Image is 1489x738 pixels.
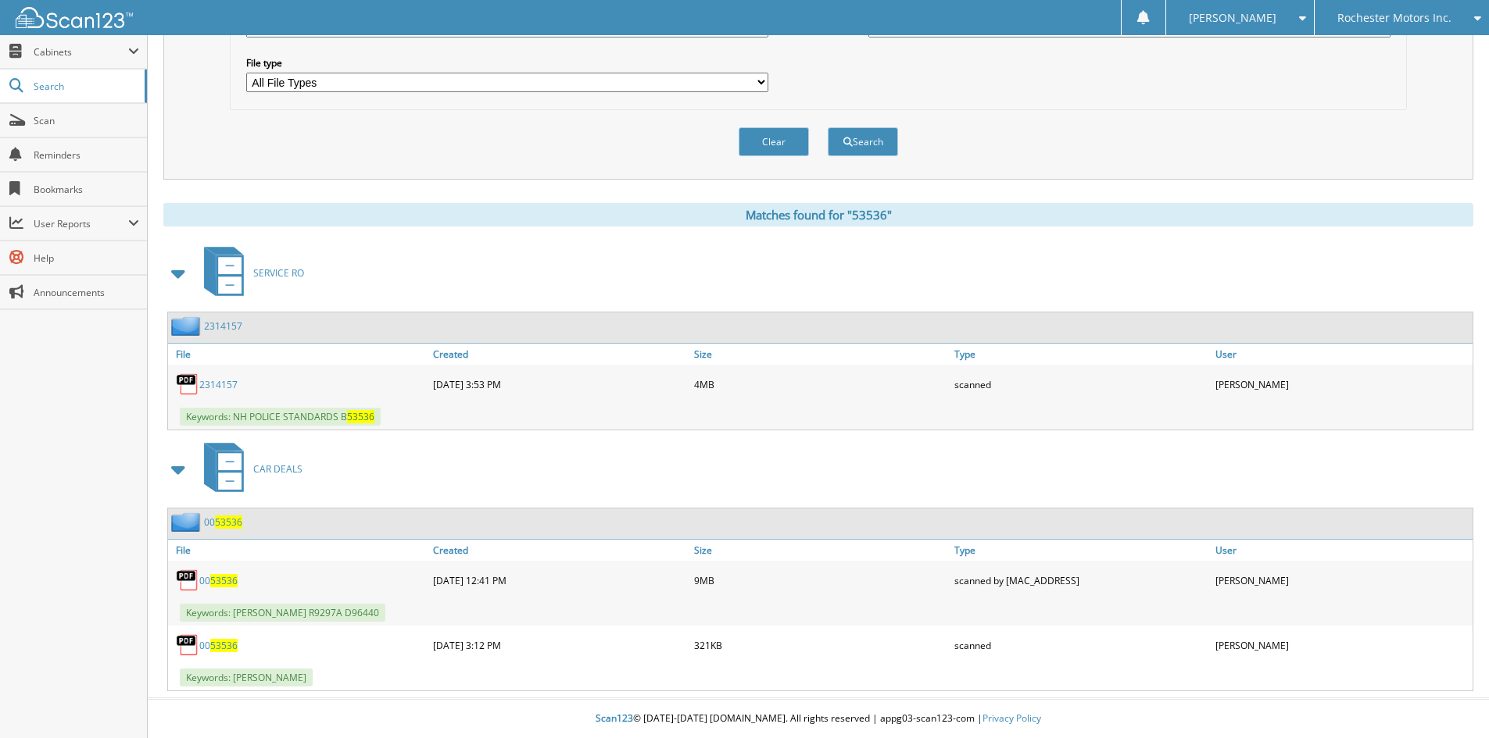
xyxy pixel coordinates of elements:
img: PDF.png [176,373,199,396]
span: Keywords: NH POLICE STANDARDS B [180,408,381,426]
a: User [1212,344,1473,365]
a: Created [429,344,690,365]
img: folder2.png [171,512,204,532]
button: Search [828,127,898,156]
img: PDF.png [176,633,199,657]
a: Created [429,540,690,561]
span: CAR DEALS [253,462,302,476]
a: File [168,540,429,561]
a: Type [950,540,1212,561]
div: [DATE] 3:12 PM [429,629,690,661]
a: 0053536 [199,574,238,587]
div: [DATE] 3:53 PM [429,369,690,400]
span: Keywords: [PERSON_NAME] R9297A D96440 [180,604,385,622]
span: 53536 [210,639,238,652]
div: scanned [950,629,1212,661]
a: User [1212,540,1473,561]
span: Reminders [34,148,139,162]
span: SERVICE RO [253,266,304,280]
img: PDF.png [176,569,199,592]
div: [PERSON_NAME] [1212,565,1473,596]
a: SERVICE RO [195,242,304,304]
div: scanned by [MAC_ADDRESS] [950,565,1212,596]
span: User Reports [34,217,128,230]
iframe: Chat Widget [1411,663,1489,738]
div: scanned [950,369,1212,400]
img: folder2.png [171,316,204,336]
div: 321KB [690,629,951,661]
span: 53536 [210,574,238,587]
div: 9MB [690,565,951,596]
a: Size [690,540,951,561]
span: Keywords: [PERSON_NAME] [180,668,313,686]
label: File type [246,56,768,70]
span: Bookmarks [34,183,139,196]
span: 53536 [215,515,242,529]
span: Help [34,251,139,265]
button: Clear [739,127,809,156]
span: Rochester Motors Inc. [1337,13,1451,23]
a: 0053536 [199,639,238,652]
span: [PERSON_NAME] [1189,13,1276,23]
a: Size [690,344,951,365]
div: [DATE] 12:41 PM [429,565,690,596]
div: [PERSON_NAME] [1212,629,1473,661]
a: 0053536 [204,515,242,529]
span: Search [34,80,137,93]
div: 4MB [690,369,951,400]
a: Privacy Policy [983,711,1041,725]
a: 2314157 [204,319,242,333]
a: File [168,344,429,365]
span: Announcements [34,286,139,299]
span: Cabinets [34,45,128,59]
a: CAR DEALS [195,438,302,500]
span: Scan [34,114,139,127]
span: 53536 [347,410,374,423]
div: [PERSON_NAME] [1212,369,1473,400]
a: 2314157 [199,378,238,391]
span: Scan123 [596,711,633,725]
div: © [DATE]-[DATE] [DOMAIN_NAME]. All rights reserved | appg03-scan123-com | [148,700,1489,738]
a: Type [950,344,1212,365]
div: Matches found for "53536" [163,203,1473,226]
img: scan123-logo-white.svg [16,7,133,28]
